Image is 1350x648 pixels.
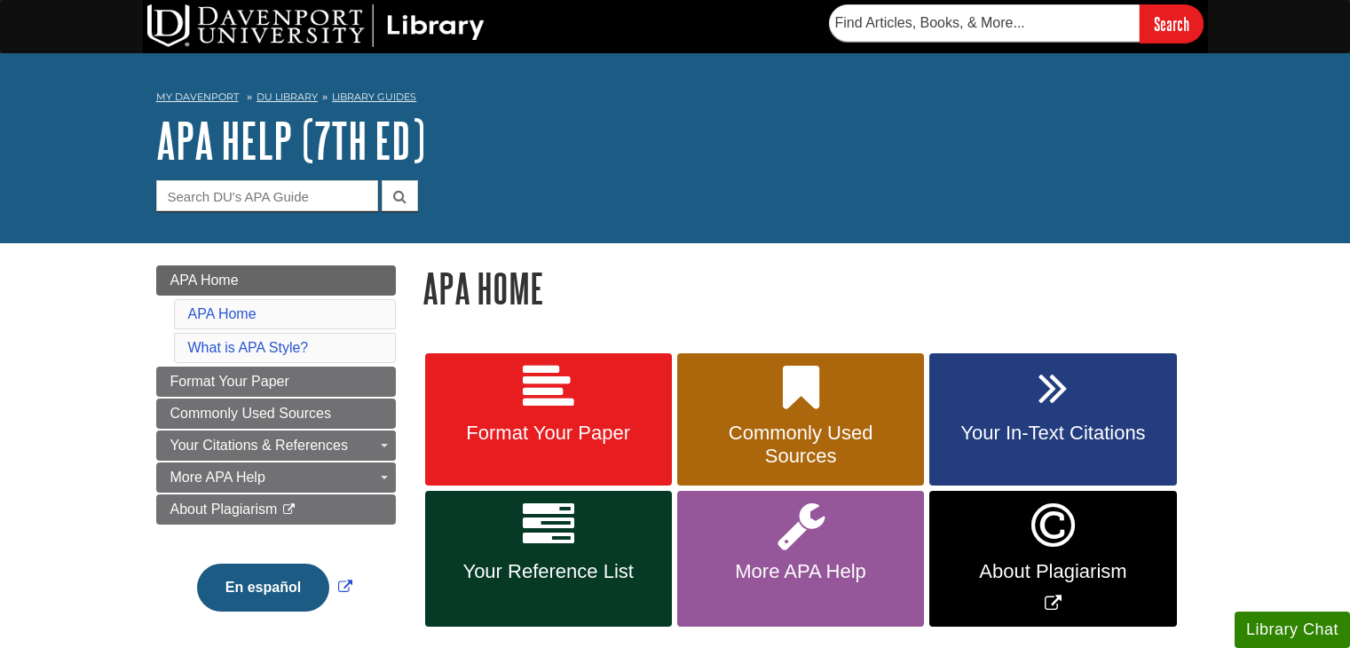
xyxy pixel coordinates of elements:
span: Commonly Used Sources [691,422,911,468]
input: Find Articles, Books, & More... [829,4,1140,42]
a: APA Help (7th Ed) [156,113,425,168]
a: Your Reference List [425,491,672,627]
span: Format Your Paper [438,422,659,445]
span: More APA Help [691,560,911,583]
button: En español [197,564,329,612]
span: Your Citations & References [170,438,348,453]
a: APA Home [188,306,257,321]
a: Commonly Used Sources [156,399,396,429]
input: Search DU's APA Guide [156,180,378,211]
span: Your Reference List [438,560,659,583]
span: About Plagiarism [170,502,278,517]
a: Format Your Paper [425,353,672,486]
input: Search [1140,4,1204,43]
a: APA Home [156,265,396,296]
a: More APA Help [677,491,924,627]
a: Library Guides [332,91,416,103]
a: Format Your Paper [156,367,396,397]
span: More APA Help [170,470,265,485]
a: Link opens in new window [193,580,357,595]
img: DU Library [147,4,485,47]
a: DU Library [257,91,318,103]
a: What is APA Style? [188,340,309,355]
button: Library Chat [1235,612,1350,648]
nav: breadcrumb [156,85,1195,114]
a: Your In-Text Citations [929,353,1176,486]
a: Commonly Used Sources [677,353,924,486]
a: My Davenport [156,90,239,105]
a: About Plagiarism [156,494,396,525]
span: About Plagiarism [943,560,1163,583]
i: This link opens in a new window [281,504,296,516]
span: Commonly Used Sources [170,406,331,421]
span: APA Home [170,273,239,288]
a: Your Citations & References [156,431,396,461]
form: Searches DU Library's articles, books, and more [829,4,1204,43]
span: Your In-Text Citations [943,422,1163,445]
h1: APA Home [422,265,1195,311]
a: More APA Help [156,462,396,493]
div: Guide Page Menu [156,265,396,642]
a: Link opens in new window [929,491,1176,627]
span: Format Your Paper [170,374,289,389]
